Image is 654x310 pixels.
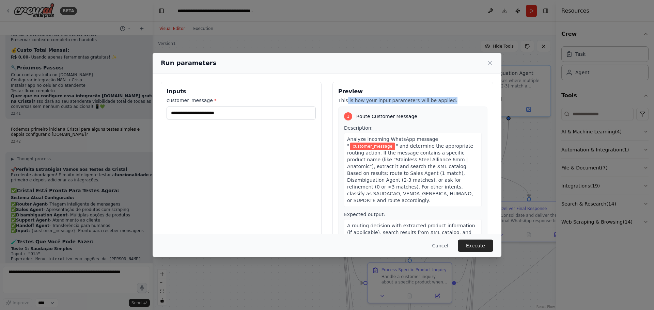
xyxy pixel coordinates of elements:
[167,87,316,96] h3: Inputs
[347,143,473,203] span: " and determine the appropriate routing action. If the message contains a specific product name (...
[347,136,438,149] span: Analyze incoming WhatsApp message "
[344,112,352,120] div: 1
[338,97,487,104] p: This is how your input parameters will be applied:
[167,97,316,104] label: customer_message
[338,87,487,96] h3: Preview
[347,223,475,249] span: A routing decision with extracted product information (if applicable), search results from XML ca...
[350,143,395,150] span: Variable: customer_message
[458,240,493,252] button: Execute
[344,212,385,217] span: Expected output:
[427,240,454,252] button: Cancel
[356,113,417,120] span: Route Customer Message
[161,58,216,68] h2: Run parameters
[344,125,373,131] span: Description:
